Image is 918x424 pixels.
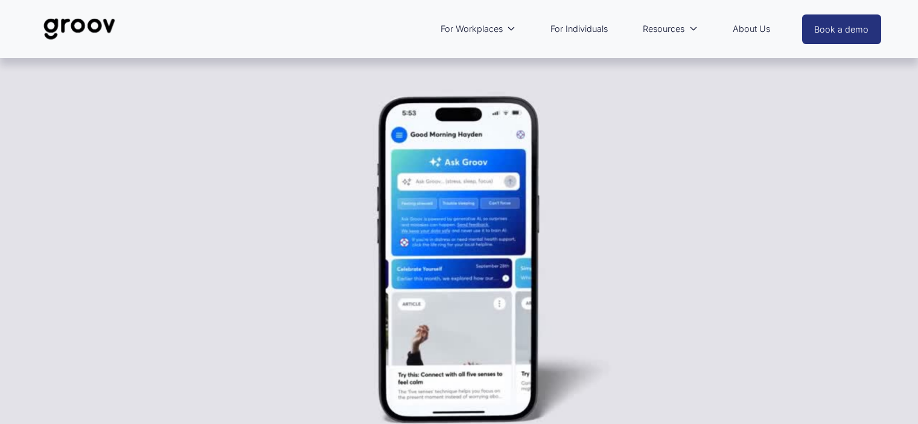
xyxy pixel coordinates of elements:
a: About Us [727,15,776,43]
a: For Individuals [544,15,614,43]
img: Groov | Unlock Human Potential at Work and in Life [37,9,122,49]
a: folder dropdown [637,15,704,43]
span: Resources [643,21,684,37]
a: folder dropdown [435,15,522,43]
a: Book a demo [802,14,882,44]
span: For Workplaces [441,21,503,37]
